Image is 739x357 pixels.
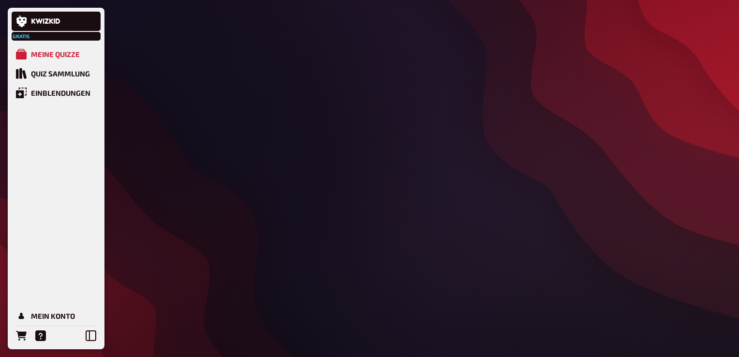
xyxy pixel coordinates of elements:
[12,64,101,83] a: Quiz Sammlung
[12,306,101,326] a: Mein Konto
[12,326,31,345] a: Bestellungen
[31,326,50,345] a: Hilfe
[13,33,30,39] span: Gratis
[31,312,75,320] div: Mein Konto
[31,69,90,78] div: Quiz Sammlung
[31,50,80,59] div: Meine Quizze
[31,89,90,97] div: Einblendungen
[12,45,101,64] a: Meine Quizze
[12,83,101,103] a: Einblendungen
